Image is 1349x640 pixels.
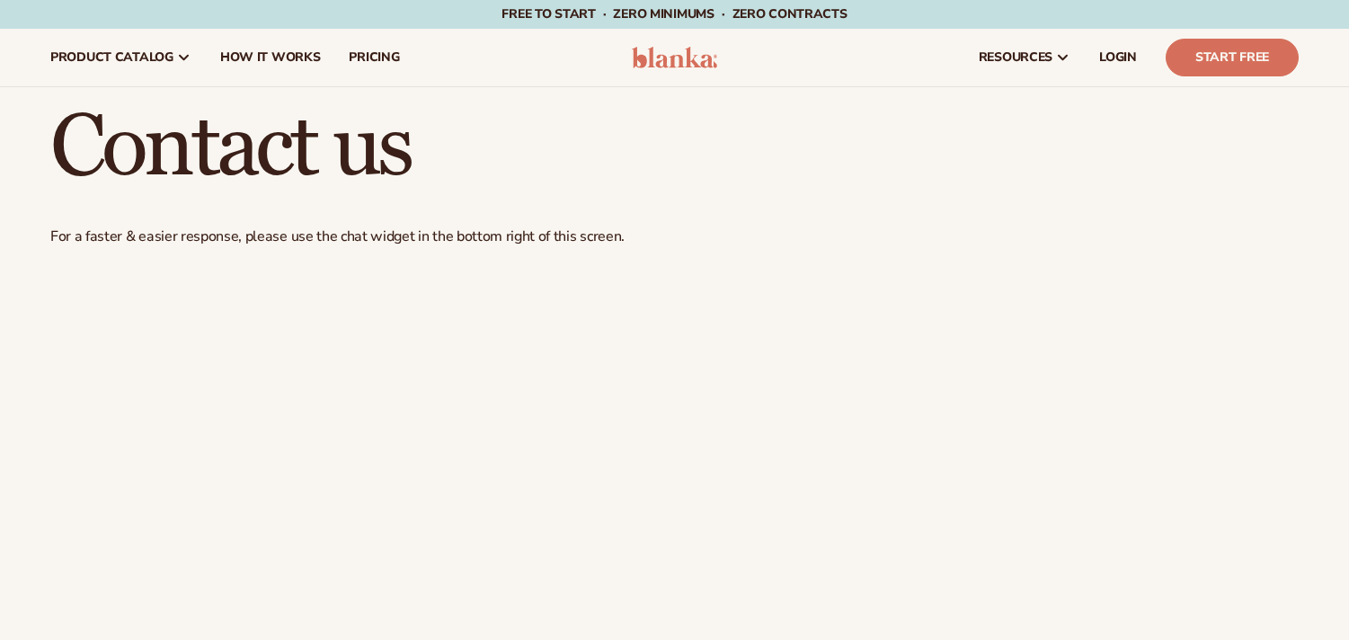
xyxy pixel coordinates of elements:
span: resources [979,50,1052,65]
p: For a faster & easier response, please use the chat widget in the bottom right of this screen. [50,227,1299,246]
a: product catalog [36,29,206,86]
a: resources [964,29,1085,86]
span: How It Works [220,50,321,65]
span: product catalog [50,50,173,65]
a: How It Works [206,29,335,86]
span: Free to start · ZERO minimums · ZERO contracts [501,5,847,22]
a: LOGIN [1085,29,1151,86]
img: logo [632,47,717,68]
span: pricing [349,50,399,65]
a: Start Free [1166,39,1299,76]
h1: Contact us [50,105,1299,191]
span: LOGIN [1099,50,1137,65]
a: pricing [334,29,413,86]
